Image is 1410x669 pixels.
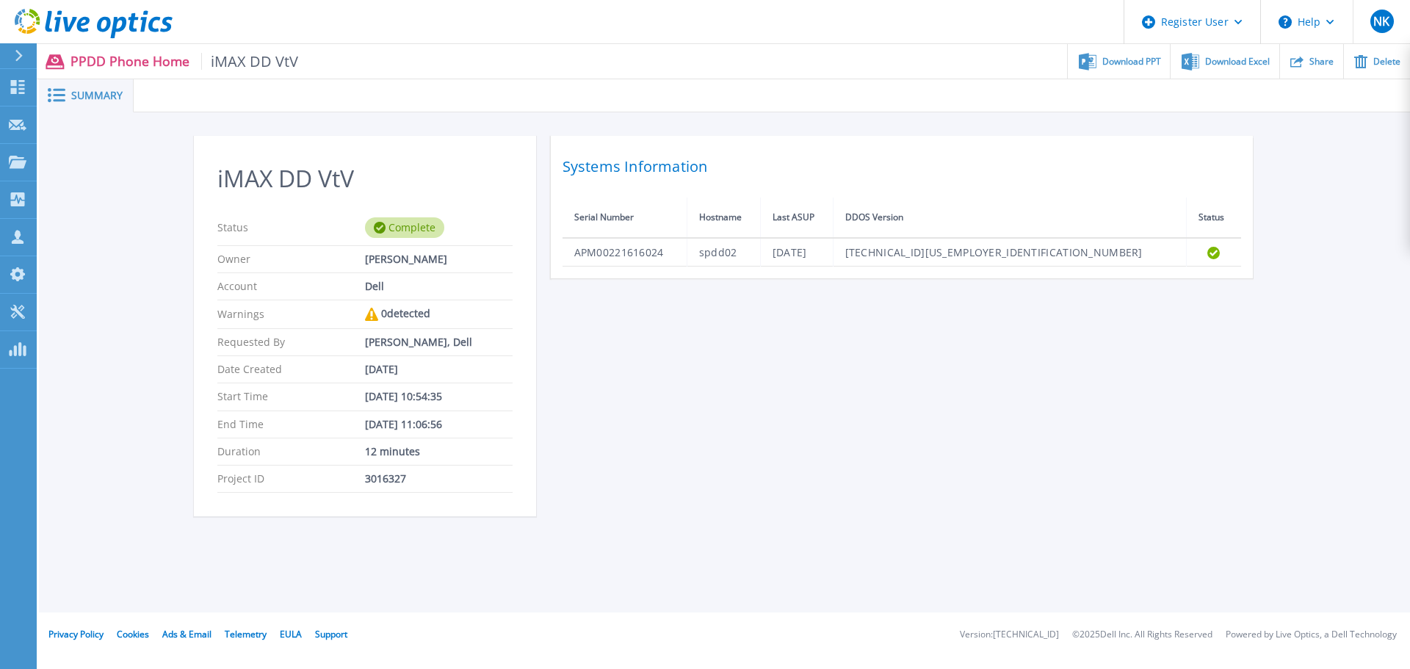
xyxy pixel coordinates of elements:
[365,253,513,265] div: [PERSON_NAME]
[117,628,149,640] a: Cookies
[365,217,444,238] div: Complete
[365,364,513,375] div: [DATE]
[365,473,513,485] div: 3016327
[365,419,513,430] div: [DATE] 11:06:56
[365,391,513,402] div: [DATE] 10:54:35
[365,281,513,292] div: Dell
[1186,198,1240,238] th: Status
[760,198,833,238] th: Last ASUP
[833,238,1186,267] td: [TECHNICAL_ID][US_EMPLOYER_IDENTIFICATION_NUMBER]
[1309,57,1334,66] span: Share
[365,308,513,321] div: 0 detected
[563,153,1241,180] h2: Systems Information
[217,419,365,430] p: End Time
[201,53,299,70] span: iMAX DD VtV
[960,630,1059,640] li: Version: [TECHNICAL_ID]
[162,628,211,640] a: Ads & Email
[217,281,365,292] p: Account
[760,238,833,267] td: [DATE]
[563,238,687,267] td: APM00221616024
[217,364,365,375] p: Date Created
[48,628,104,640] a: Privacy Policy
[365,336,513,348] div: [PERSON_NAME], Dell
[225,628,267,640] a: Telemetry
[70,53,299,70] p: PPDD Phone Home
[1072,630,1212,640] li: © 2025 Dell Inc. All Rights Reserved
[217,473,365,485] p: Project ID
[687,238,760,267] td: spdd02
[687,198,760,238] th: Hostname
[1205,57,1270,66] span: Download Excel
[315,628,347,640] a: Support
[833,198,1186,238] th: DDOS Version
[563,198,687,238] th: Serial Number
[1373,15,1389,27] span: NK
[1102,57,1161,66] span: Download PPT
[1226,630,1397,640] li: Powered by Live Optics, a Dell Technology
[217,336,365,348] p: Requested By
[217,308,365,321] p: Warnings
[280,628,302,640] a: EULA
[217,217,365,238] p: Status
[217,446,365,458] p: Duration
[365,446,513,458] div: 12 minutes
[217,253,365,265] p: Owner
[1373,57,1400,66] span: Delete
[217,165,513,192] h2: iMAX DD VtV
[217,391,365,402] p: Start Time
[71,90,123,101] span: Summary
